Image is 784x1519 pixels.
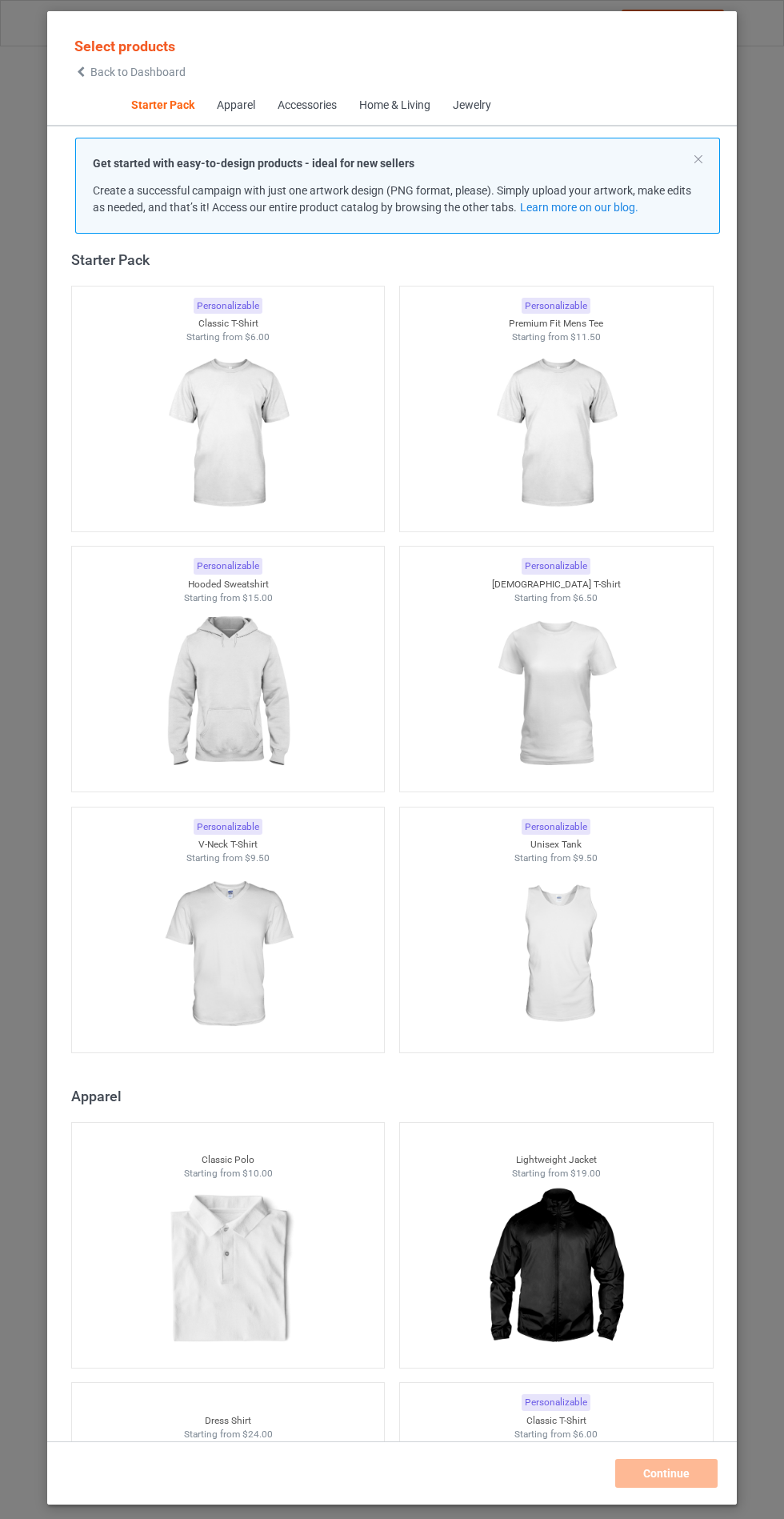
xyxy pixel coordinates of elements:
[72,591,385,605] div: Starting from
[72,331,385,344] div: Starting from
[400,838,713,852] div: Unisex Tank
[570,331,601,343] span: $11.50
[484,1180,627,1360] img: regular.jpg
[522,558,590,575] div: Personalizable
[119,86,205,125] span: Starter Pack
[72,1167,385,1180] div: Starting from
[71,250,721,269] div: Starter Pack
[400,317,713,331] div: Premium Fit Mens Tee
[72,852,385,865] div: Starting from
[72,317,385,331] div: Classic T-Shirt
[400,331,713,344] div: Starting from
[570,1168,601,1179] span: $19.00
[242,1168,272,1179] span: $10.00
[573,1429,598,1440] span: $6.00
[452,98,490,114] div: Jewelry
[156,344,299,523] img: regular.jpg
[93,157,414,170] strong: Get started with easy-to-design products - ideal for new sellers
[242,1429,272,1440] span: $24.00
[74,38,175,54] span: Select products
[519,201,638,214] a: Learn more on our blog.
[573,852,598,864] span: $9.50
[93,184,691,214] span: Create a successful campaign with just one artwork design (PNG format, please). Simply upload you...
[400,578,713,591] div: [DEMOGRAPHIC_DATA] T-Shirt
[400,1167,713,1180] div: Starting from
[522,298,590,315] div: Personalizable
[72,578,385,591] div: Hooded Sweatshirt
[242,592,272,603] span: $15.00
[71,1087,721,1105] div: Apparel
[72,1153,385,1167] div: Classic Polo
[400,1153,713,1167] div: Lightweight Jacket
[358,98,430,114] div: Home & Living
[484,344,627,523] img: regular.jpg
[194,558,262,575] div: Personalizable
[522,819,590,836] div: Personalizable
[484,604,627,784] img: regular.jpg
[484,865,627,1044] img: regular.jpg
[156,1180,299,1360] img: regular.jpg
[400,1428,713,1441] div: Starting from
[400,852,713,865] div: Starting from
[277,98,336,114] div: Accessories
[573,592,598,603] span: $6.50
[522,1394,590,1411] div: Personalizable
[72,1428,385,1441] div: Starting from
[194,298,262,315] div: Personalizable
[400,1414,713,1428] div: Classic T-Shirt
[245,331,270,343] span: $6.00
[216,98,254,114] div: Apparel
[72,838,385,852] div: V-Neck T-Shirt
[90,66,186,78] span: Back to Dashboard
[156,865,299,1044] img: regular.jpg
[194,819,262,836] div: Personalizable
[156,604,299,784] img: regular.jpg
[245,852,270,864] span: $9.50
[400,591,713,605] div: Starting from
[72,1414,385,1428] div: Dress Shirt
